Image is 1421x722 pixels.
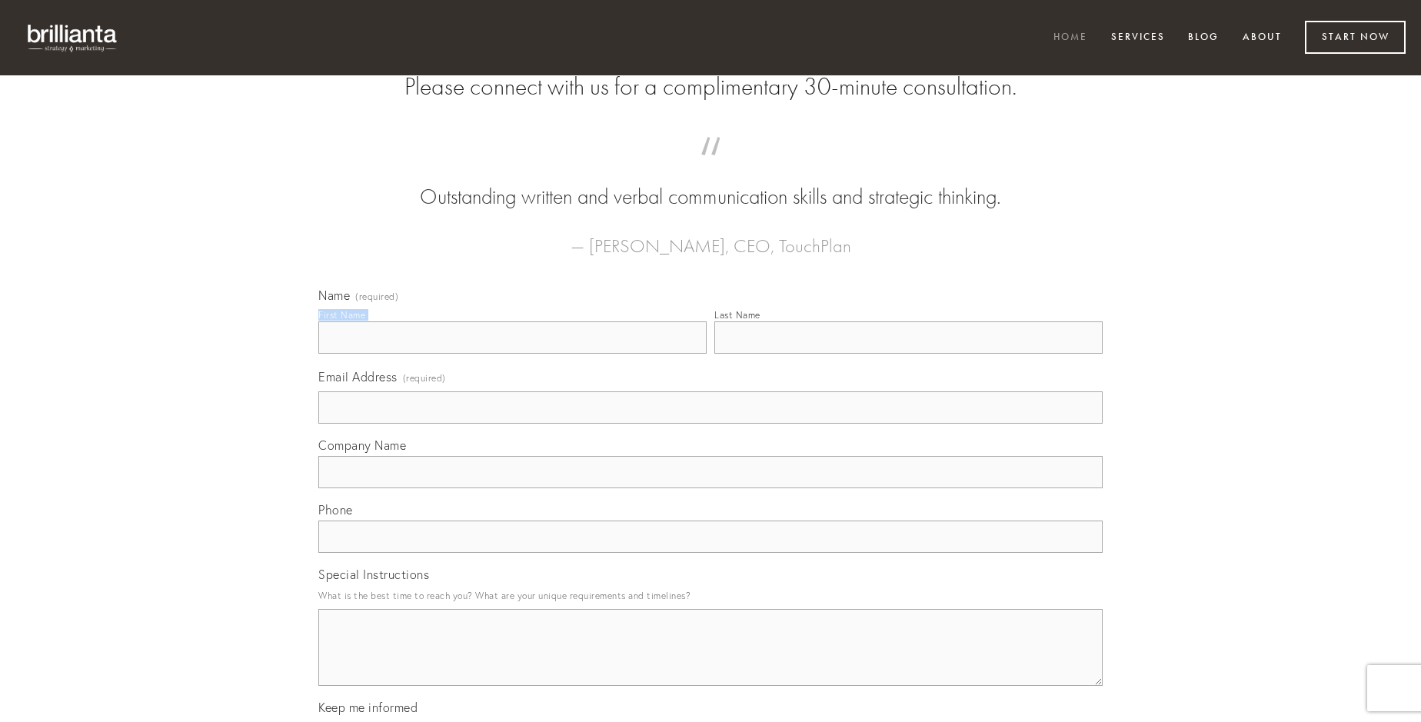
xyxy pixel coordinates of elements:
div: First Name [318,309,365,321]
a: Blog [1178,25,1229,51]
span: Phone [318,502,353,517]
span: Email Address [318,369,398,384]
figcaption: — [PERSON_NAME], CEO, TouchPlan [343,212,1078,261]
blockquote: Outstanding written and verbal communication skills and strategic thinking. [343,152,1078,212]
span: Keep me informed [318,700,418,715]
img: brillianta - research, strategy, marketing [15,15,131,60]
p: What is the best time to reach you? What are your unique requirements and timelines? [318,585,1103,606]
a: About [1233,25,1292,51]
span: (required) [403,368,446,388]
span: Special Instructions [318,567,429,582]
span: Company Name [318,438,406,453]
span: (required) [355,292,398,301]
a: Services [1101,25,1175,51]
span: Name [318,288,350,303]
a: Home [1043,25,1097,51]
span: “ [343,152,1078,182]
a: Start Now [1305,21,1406,54]
div: Last Name [714,309,760,321]
h2: Please connect with us for a complimentary 30-minute consultation. [318,72,1103,101]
